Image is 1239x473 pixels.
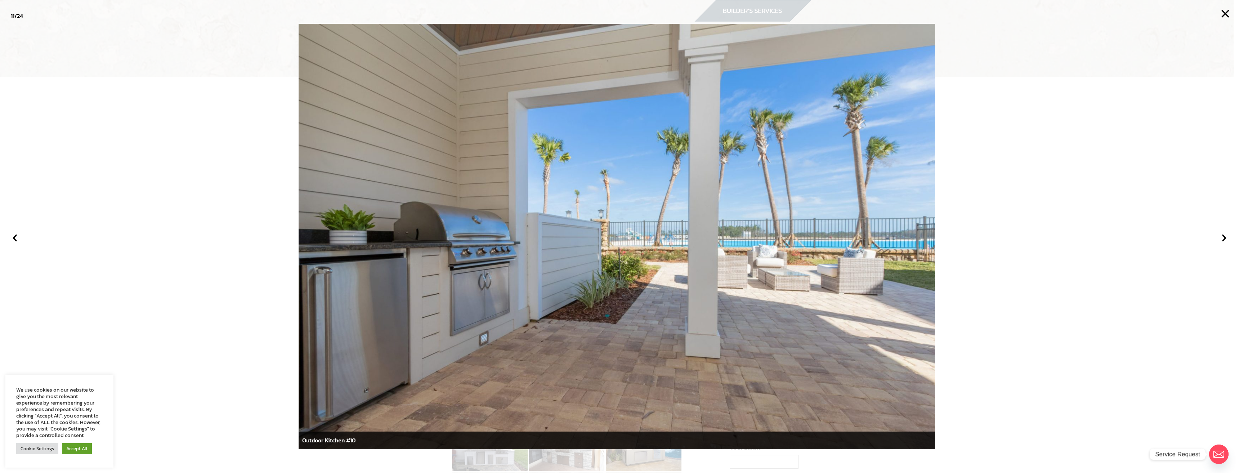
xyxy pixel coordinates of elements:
button: › [1216,229,1232,245]
button: ‹ [7,229,23,245]
div: Outdoor Kitchen #10 [299,432,935,449]
img: MG_0295-scaled.jpg [299,24,935,450]
a: Email [1209,445,1229,464]
a: Accept All [62,443,92,454]
button: × [1217,6,1233,22]
span: 11 [11,12,14,20]
div: / [11,11,23,21]
a: Cookie Settings [16,443,58,454]
div: We use cookies on our website to give you the most relevant experience by remembering your prefer... [16,387,103,438]
span: 24 [17,12,23,20]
